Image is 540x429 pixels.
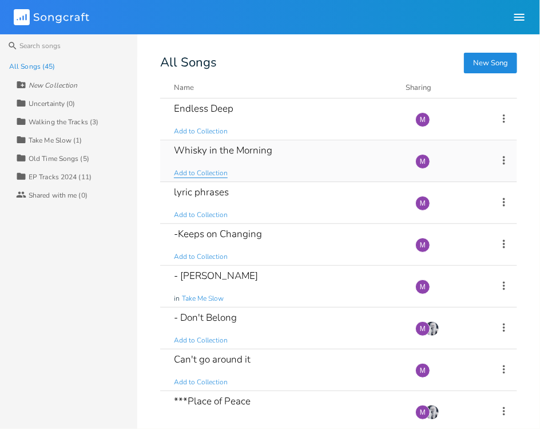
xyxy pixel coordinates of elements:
div: - [PERSON_NAME] [174,271,258,281]
div: EP Tracks 2024 (11) [29,174,92,180]
div: melindameshad [415,280,430,294]
div: All Songs (45) [9,63,55,70]
div: All Songs [160,57,517,68]
span: Take Me Slow [182,294,224,304]
div: -Keeps on Changing [174,229,262,239]
span: Add to Collection [174,336,228,345]
span: Add to Collection [174,252,228,262]
div: Whisky in the Morning [174,145,272,155]
div: - Don't Belong [174,313,237,322]
span: Add to Collection [174,168,228,178]
div: ***Place of Peace [174,396,251,406]
div: Uncertainty (0) [29,100,76,107]
div: Old Time Songs (5) [29,155,89,162]
span: in [174,419,180,429]
button: New Song [464,53,517,73]
div: Name [174,82,194,93]
div: melindameshad [415,238,430,253]
img: Anya [424,405,439,420]
div: Take Me Slow (1) [29,137,82,144]
span: Add to Collection [174,210,228,220]
div: melindameshad [415,321,430,336]
div: melindameshad [415,154,430,169]
span: EP Tracks 2024 [182,419,229,429]
div: Endless Deep [174,104,233,113]
button: Name [174,82,392,93]
div: lyric phrases [174,187,229,197]
span: Add to Collection [174,127,228,136]
div: New Collection [29,82,77,89]
div: melindameshad [415,405,430,420]
div: Can't go around it [174,355,251,364]
div: melindameshad [415,363,430,378]
span: in [174,294,180,304]
div: melindameshad [415,196,430,211]
span: Add to Collection [174,377,228,387]
div: Walking the Tracks (3) [29,119,98,125]
div: melindameshad [415,112,430,127]
div: Sharing [406,82,474,93]
img: Anya [424,321,439,336]
div: Shared with me (0) [29,192,88,199]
